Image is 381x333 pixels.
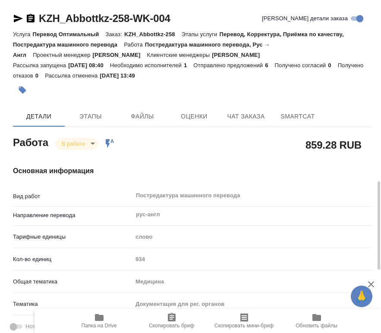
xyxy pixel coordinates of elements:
[132,253,372,265] input: Пустое поле
[122,111,163,122] span: Файлы
[35,72,45,79] p: 0
[173,111,215,122] span: Оценки
[280,309,353,333] button: Обновить файлы
[18,111,60,122] span: Детали
[13,211,132,220] p: Направление перевода
[277,111,318,122] span: SmartCat
[100,72,142,79] p: [DATE] 13:49
[13,277,132,286] p: Общая тематика
[25,13,36,24] button: Скопировать ссылку
[182,31,220,37] p: Этапы услуги
[193,62,265,68] p: Отправлено предложений
[208,309,280,333] button: Скопировать мини-бриф
[262,14,348,23] span: [PERSON_NAME] детали заказа
[13,166,372,176] h4: Основная информация
[32,31,105,37] p: Перевод Оптимальный
[265,62,274,68] p: 6
[59,140,88,147] button: В работе
[305,137,362,152] h2: 859.28 RUB
[33,52,92,58] p: Проектный менеджер
[39,12,170,24] a: KZH_Abbottkz-258-WK-004
[82,323,117,329] span: Папка на Drive
[328,62,337,68] p: 0
[68,62,110,68] p: [DATE] 08:40
[225,111,267,122] span: Чат заказа
[70,111,111,122] span: Этапы
[132,230,372,244] div: слово
[135,309,208,333] button: Скопировать бриф
[296,323,337,329] span: Обновить файлы
[212,52,266,58] p: [PERSON_NAME]
[45,72,100,79] p: Рассылка отменена
[13,255,132,264] p: Кол-во единиц
[55,138,98,149] div: В работе
[93,52,147,58] p: [PERSON_NAME]
[13,81,32,100] button: Добавить тэг
[13,31,32,37] p: Услуга
[13,134,48,149] h2: Работа
[105,31,124,37] p: Заказ:
[13,192,132,201] p: Вид работ
[275,62,328,68] p: Получено согласий
[132,297,372,311] div: Документация для рег. органов
[354,287,369,305] span: 🙏
[147,52,212,58] p: Клиентские менеджеры
[124,41,145,48] p: Работа
[184,62,193,68] p: 1
[214,323,274,329] span: Скопировать мини-бриф
[132,274,372,289] div: Медицина
[25,322,80,331] span: Нотариальный заказ
[13,233,132,241] p: Тарифные единицы
[110,62,184,68] p: Необходимо исполнителей
[351,286,372,307] button: 🙏
[13,62,68,68] p: Рассылка запущена
[149,323,194,329] span: Скопировать бриф
[124,31,182,37] p: KZH_Abbottkz-258
[63,309,135,333] button: Папка на Drive
[13,13,23,24] button: Скопировать ссылку для ЯМессенджера
[13,300,132,308] p: Тематика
